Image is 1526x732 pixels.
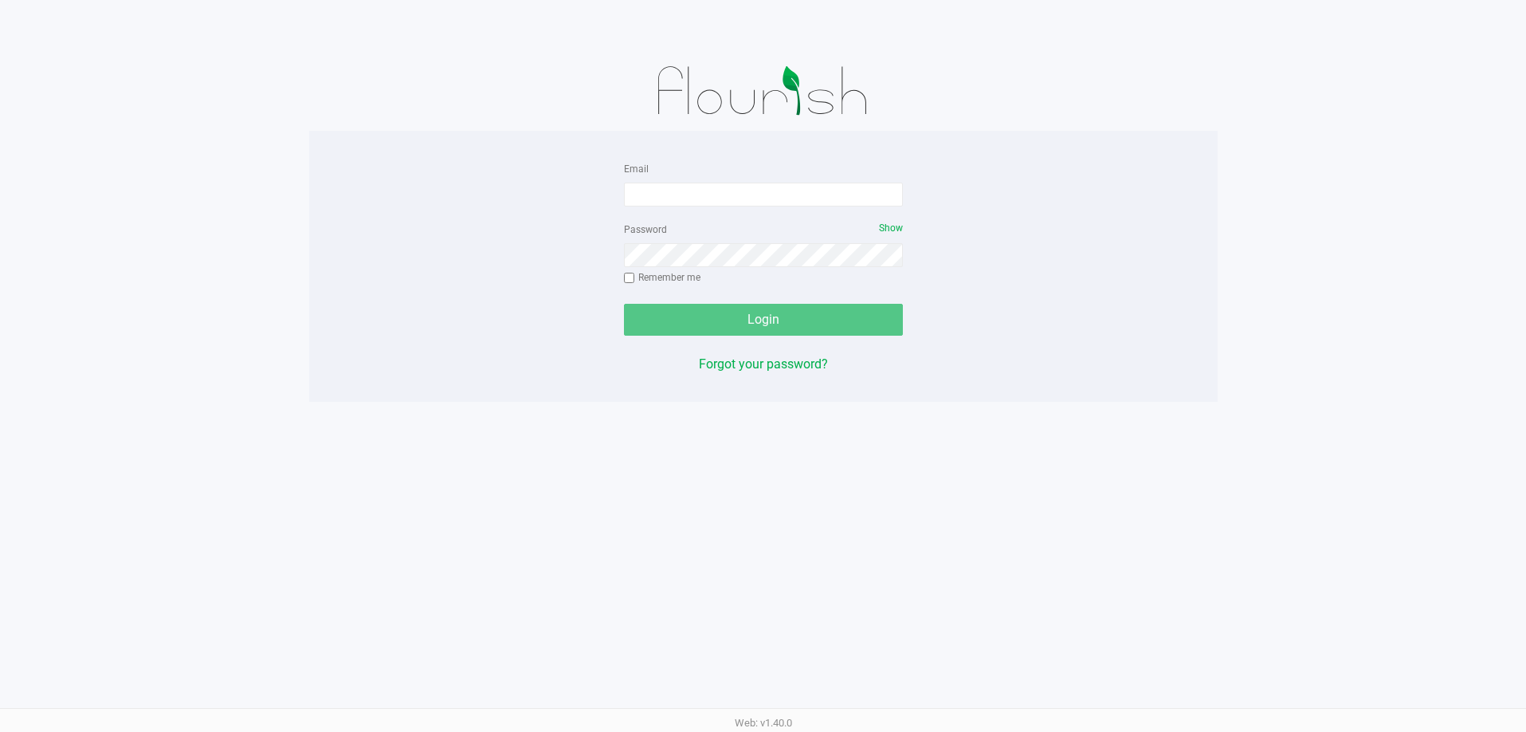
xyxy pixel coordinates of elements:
label: Remember me [624,270,700,285]
button: Forgot your password? [699,355,828,374]
span: Show [879,222,903,234]
label: Email [624,162,649,176]
input: Remember me [624,273,635,284]
label: Password [624,222,667,237]
span: Web: v1.40.0 [735,717,792,729]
